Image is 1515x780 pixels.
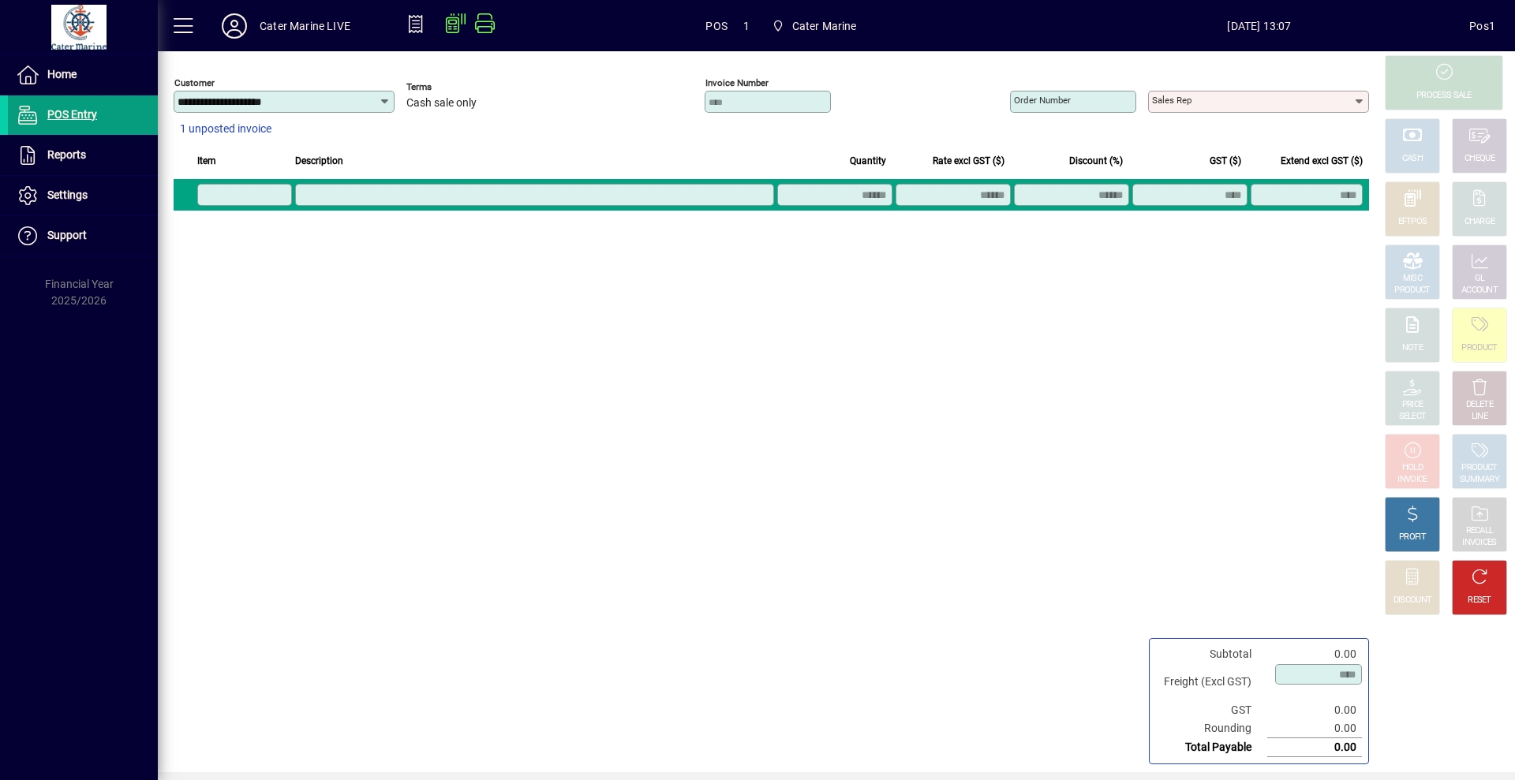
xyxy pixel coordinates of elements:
div: Pos1 [1469,13,1495,39]
td: Freight (Excl GST) [1156,663,1267,701]
div: DISCOUNT [1393,595,1431,606]
mat-label: Customer [174,77,215,88]
span: 1 [743,13,750,39]
div: CHARGE [1464,216,1495,228]
span: Reports [47,148,86,161]
button: Profile [209,12,260,40]
div: PRODUCT [1394,285,1430,297]
div: RESET [1468,595,1491,606]
a: Home [8,55,158,95]
mat-label: Order number [1014,95,1071,106]
div: NOTE [1402,342,1423,354]
div: GL [1475,273,1485,285]
span: Cater Marine [765,12,863,40]
div: PROFIT [1399,532,1426,543]
mat-label: Sales rep [1152,95,1191,106]
span: 1 unposted invoice [180,121,271,137]
span: Cash sale only [406,97,477,110]
span: POS [705,13,728,39]
a: Reports [8,136,158,175]
div: PROCESS SALE [1416,90,1472,102]
td: 0.00 [1267,738,1362,757]
span: Rate excl GST ($) [933,152,1004,170]
div: HOLD [1402,462,1423,474]
td: Rounding [1156,719,1267,738]
div: PRODUCT [1461,462,1497,474]
div: CHEQUE [1464,153,1494,165]
div: SUMMARY [1460,474,1499,486]
span: Home [47,68,77,80]
span: Discount (%) [1069,152,1123,170]
div: INVOICES [1462,537,1496,549]
a: Settings [8,176,158,215]
td: Total Payable [1156,738,1267,757]
span: [DATE] 13:07 [1049,13,1470,39]
span: Cater Marine [792,13,857,39]
div: Cater Marine LIVE [260,13,350,39]
span: Terms [406,82,501,92]
span: Extend excl GST ($) [1281,152,1363,170]
td: Subtotal [1156,645,1267,663]
div: CASH [1402,153,1423,165]
a: Support [8,216,158,256]
td: 0.00 [1267,645,1362,663]
div: LINE [1472,411,1487,423]
td: 0.00 [1267,701,1362,719]
div: SELECT [1399,411,1427,423]
td: 0.00 [1267,719,1362,738]
div: DELETE [1466,399,1493,411]
span: POS Entry [47,108,97,121]
span: Support [47,229,87,241]
div: EFTPOS [1398,216,1427,228]
div: INVOICE [1397,474,1427,486]
div: MISC [1403,273,1422,285]
span: Description [295,152,343,170]
div: ACCOUNT [1461,285,1498,297]
span: GST ($) [1210,152,1241,170]
span: Quantity [850,152,886,170]
button: 1 unposted invoice [174,115,278,144]
mat-label: Invoice number [705,77,769,88]
td: GST [1156,701,1267,719]
div: PRODUCT [1461,342,1497,354]
div: PRICE [1402,399,1423,411]
span: Settings [47,188,88,201]
span: Item [197,152,216,170]
div: RECALL [1466,525,1494,537]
